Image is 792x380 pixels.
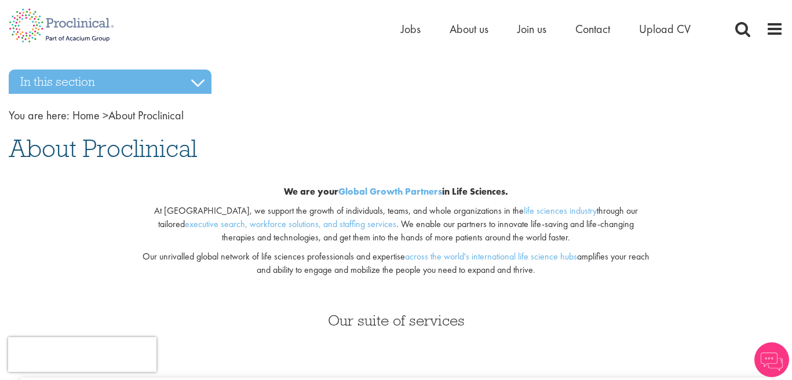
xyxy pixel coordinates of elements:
b: We are your in Life Sciences. [284,185,508,198]
a: life sciences industry [524,204,597,217]
a: across the world's international life science hubs [405,250,577,262]
span: > [103,108,108,123]
span: You are here: [9,108,70,123]
a: About us [450,21,488,36]
a: executive search, workforce solutions, and staffing services [185,218,396,230]
a: Global Growth Partners [338,185,442,198]
a: Join us [517,21,546,36]
iframe: reCAPTCHA [8,337,156,372]
h3: Our suite of services [9,313,783,328]
span: About Proclinical [9,133,197,164]
a: Upload CV [639,21,691,36]
a: Jobs [401,21,421,36]
a: Contact [575,21,610,36]
span: About Proclinical [72,108,184,123]
a: breadcrumb link to Home [72,108,100,123]
p: Our unrivalled global network of life sciences professionals and expertise amplifies your reach a... [141,250,651,277]
h3: In this section [9,70,211,94]
p: At [GEOGRAPHIC_DATA], we support the growth of individuals, teams, and whole organizations in the... [141,204,651,244]
img: Chatbot [754,342,789,377]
